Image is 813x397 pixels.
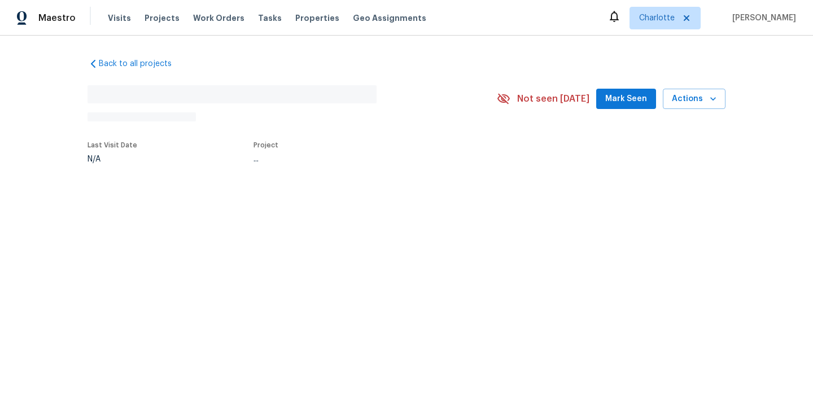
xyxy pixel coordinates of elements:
span: Visits [108,12,131,24]
button: Mark Seen [596,89,656,110]
span: Charlotte [639,12,675,24]
a: Back to all projects [88,58,196,69]
span: Last Visit Date [88,142,137,149]
button: Actions [663,89,725,110]
div: ... [253,155,470,163]
span: Actions [672,92,716,106]
span: Properties [295,12,339,24]
span: Geo Assignments [353,12,426,24]
span: Tasks [258,14,282,22]
span: Maestro [38,12,76,24]
span: Project [253,142,278,149]
span: Projects [145,12,180,24]
span: Work Orders [193,12,244,24]
div: N/A [88,155,137,163]
span: [PERSON_NAME] [728,12,796,24]
span: Not seen [DATE] [517,93,589,104]
span: Mark Seen [605,92,647,106]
